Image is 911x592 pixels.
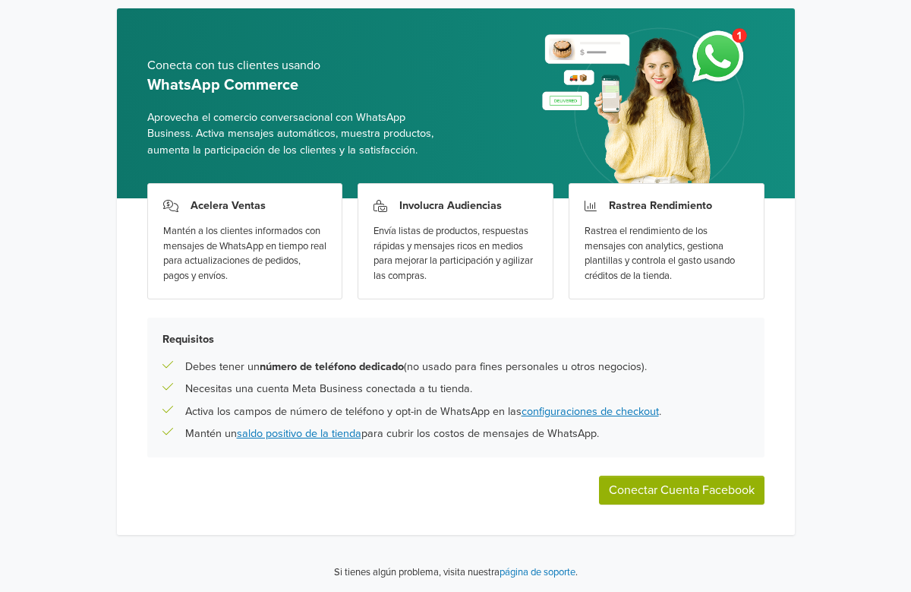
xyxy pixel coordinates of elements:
[374,224,537,283] div: Envía listas de productos, respuestas rápidas y mensajes ricos en medios para mejorar la particip...
[147,59,444,73] h5: Conecta con tus clientes usando
[529,19,764,198] img: whatsapp_setup_banner
[599,476,764,505] button: Conectar Cuenta Facebook
[185,404,661,420] p: Activa los campos de número de teléfono y opt-in de WhatsApp en las .
[522,405,659,418] a: configuraciones de checkout
[399,199,502,212] h3: Involucra Audiencias
[260,360,404,373] b: número de teléfono dedicado
[147,76,444,94] h5: WhatsApp Commerce
[185,381,472,397] p: Necesitas una cuenta Meta Business conectada a tu tienda.
[147,109,444,159] span: Aprovecha el comercio conversacional con WhatsApp Business. Activa mensajes automáticos, muestra ...
[191,199,266,212] h3: Acelera Ventas
[585,224,749,283] div: Rastrea el rendimiento de los mensajes con analytics, gestiona plantillas y controla el gasto usa...
[162,333,749,346] h5: Requisitos
[500,566,575,578] a: página de soporte
[163,224,327,283] div: Mantén a los clientes informados con mensajes de WhatsApp en tiempo real para actualizaciones de ...
[237,427,361,440] a: saldo positivo de la tienda
[609,199,712,212] h3: Rastrea Rendimiento
[185,426,599,442] p: Mantén un para cubrir los costos de mensajes de WhatsApp.
[185,359,647,375] p: Debes tener un (no usado para fines personales u otros negocios).
[334,565,578,581] p: Si tienes algún problema, visita nuestra .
